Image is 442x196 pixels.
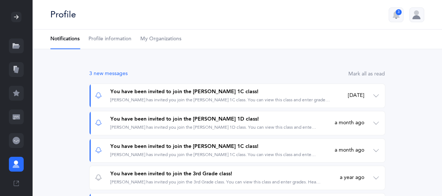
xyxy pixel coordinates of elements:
[90,166,385,190] button: You have been invited to join the 3rd Grade class! [PERSON_NAME] has invited you join the 3rd Gra...
[90,139,385,162] button: You have been invited to join the [PERSON_NAME] 1C class! [PERSON_NAME] has invited you join the ...
[348,70,385,78] button: Mark all as read
[110,152,317,158] div: [PERSON_NAME] has invited you join the [PERSON_NAME] 1C class. You can view this class and enter ...
[348,92,364,99] span: [DATE]
[110,124,317,131] div: [PERSON_NAME] has invited you join the [PERSON_NAME] 1D class. You can view this class and enter ...
[89,70,128,78] div: 3 new messages
[396,9,402,15] div: 3
[405,159,433,187] iframe: Drift Widget Chat Controller
[110,116,317,123] div: You have been invited to join the [PERSON_NAME] 1D class!
[88,36,131,43] span: Profile information
[110,88,330,96] div: You have been invited to join the [PERSON_NAME] 1C class!
[50,9,76,21] div: Profile
[90,84,385,108] button: You have been invited to join the [PERSON_NAME] 1C class! [PERSON_NAME] has invited you join the ...
[389,7,404,22] button: 3
[140,36,181,43] span: My Organizations
[335,147,364,154] span: a month ago
[335,119,364,127] span: a month ago
[110,170,322,178] div: You have been invited to join the 3rd Grade class!
[340,174,364,182] span: a year ago
[110,179,322,185] div: [PERSON_NAME] has invited you join the 3rd Grade class. You can view this class and enter grades....
[90,111,385,135] button: You have been invited to join the [PERSON_NAME] 1D class! [PERSON_NAME] has invited you join the ...
[110,97,330,103] div: [PERSON_NAME] has invited you join the [PERSON_NAME] 1C class. You can view this class and enter ...
[110,143,317,151] div: You have been invited to join the [PERSON_NAME] 1C class!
